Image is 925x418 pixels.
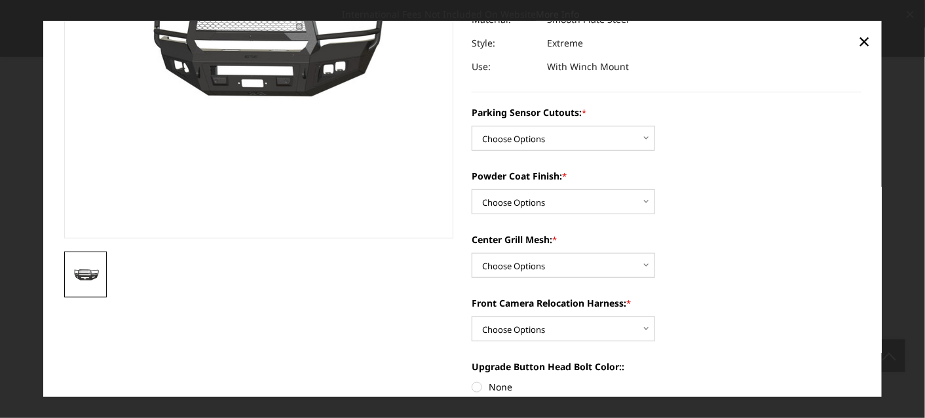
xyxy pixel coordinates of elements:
span: × [859,27,871,55]
dt: Style: [472,31,537,55]
label: Upgrade Button Head Bolt Color:: [472,360,861,373]
label: Parking Sensor Cutouts: [472,105,861,119]
label: Powder Coat Finish: [472,169,861,183]
dd: With Winch Mount [547,55,629,79]
dt: Use: [472,55,537,79]
iframe: Chat Widget [859,355,925,418]
a: Close [854,31,875,52]
label: Front Camera Relocation Harness: [472,296,861,310]
img: 2019-2025 Ram 2500-3500 - A2 Series - Extreme Front Bumper (winch mount) [68,267,104,282]
label: None [472,380,861,394]
dd: Extreme [547,31,583,55]
label: Center Grill Mesh: [472,233,861,246]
